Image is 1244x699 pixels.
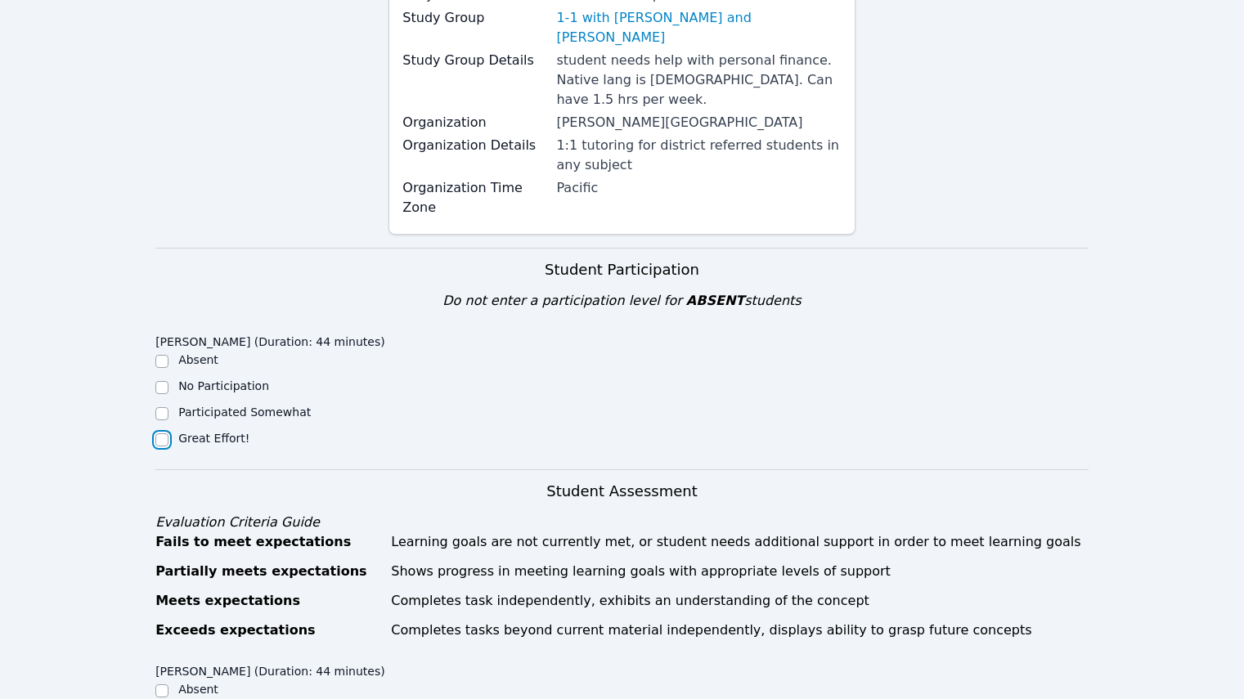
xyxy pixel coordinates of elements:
div: Meets expectations [155,591,381,611]
label: Study Group [402,8,546,28]
div: Completes task independently, exhibits an understanding of the concept [391,591,1089,611]
div: Pacific [556,178,841,198]
div: Evaluation Criteria Guide [155,513,1089,532]
label: Organization [402,113,546,132]
a: 1-1 with [PERSON_NAME] and [PERSON_NAME] [556,8,841,47]
h3: Student Assessment [155,480,1089,503]
label: Organization Details [402,136,546,155]
div: Learning goals are not currently met, or student needs additional support in order to meet learni... [391,532,1089,552]
label: Absent [178,353,218,366]
label: Participated Somewhat [178,406,311,419]
label: Absent [178,683,218,696]
div: Shows progress in meeting learning goals with appropriate levels of support [391,562,1089,581]
span: ABSENT [686,293,744,308]
div: Exceeds expectations [155,621,381,640]
legend: [PERSON_NAME] (Duration: 44 minutes) [155,656,385,681]
label: Great Effort! [178,432,249,445]
div: 1:1 tutoring for district referred students in any subject [556,136,841,175]
label: Study Group Details [402,51,546,70]
h3: Student Participation [155,258,1089,281]
label: Organization Time Zone [402,178,546,217]
label: No Participation [178,379,269,392]
div: Partially meets expectations [155,562,381,581]
div: Completes tasks beyond current material independently, displays ability to grasp future concepts [391,621,1089,640]
div: Fails to meet expectations [155,532,381,552]
legend: [PERSON_NAME] (Duration: 44 minutes) [155,327,385,352]
div: Do not enter a participation level for students [155,291,1089,311]
div: [PERSON_NAME][GEOGRAPHIC_DATA] [556,113,841,132]
div: student needs help with personal finance. Native lang is [DEMOGRAPHIC_DATA]. Can have 1.5 hrs per... [556,51,841,110]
